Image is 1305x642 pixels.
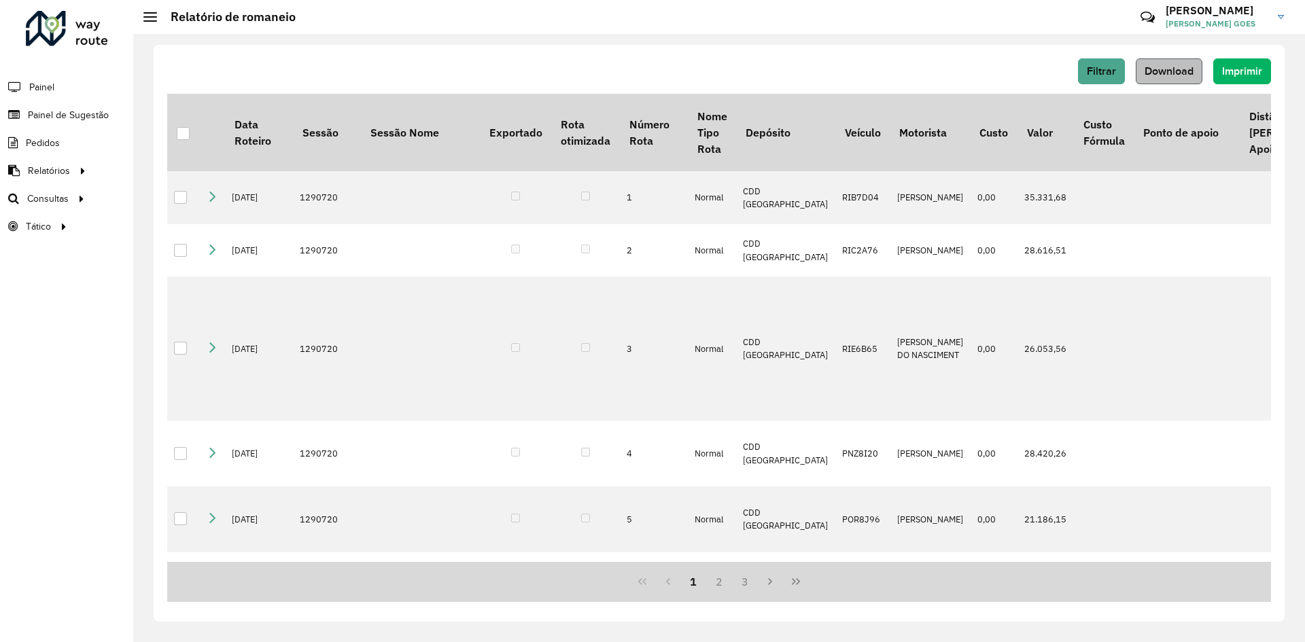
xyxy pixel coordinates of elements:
[890,277,971,421] td: [PERSON_NAME] DO NASCIMENT
[736,421,835,486] td: CDD [GEOGRAPHIC_DATA]
[293,277,361,421] td: 1290720
[1078,58,1125,84] button: Filtrar
[835,421,890,486] td: PNZ8I20
[157,10,296,24] h2: Relatório de romaneio
[620,171,688,224] td: 1
[551,94,619,171] th: Rota otimizada
[1017,224,1074,277] td: 28.616,51
[971,486,1017,552] td: 0,00
[1166,18,1268,30] span: [PERSON_NAME] GOES
[1017,421,1074,486] td: 28.420,26
[225,486,293,552] td: [DATE]
[688,94,736,171] th: Nome Tipo Rota
[27,192,69,206] span: Consultas
[890,224,971,277] td: [PERSON_NAME]
[293,94,361,171] th: Sessão
[293,486,361,552] td: 1290720
[835,94,890,171] th: Veículo
[971,171,1017,224] td: 0,00
[835,171,890,224] td: RIB7D04
[835,224,890,277] td: RIC2A76
[783,569,809,594] button: Last Page
[890,171,971,224] td: [PERSON_NAME]
[225,224,293,277] td: [DATE]
[736,277,835,421] td: CDD [GEOGRAPHIC_DATA]
[480,94,551,171] th: Exportado
[1017,486,1074,552] td: 21.186,15
[1017,171,1074,224] td: 35.331,68
[688,224,736,277] td: Normal
[1017,277,1074,421] td: 26.053,56
[225,94,293,171] th: Data Roteiro
[971,421,1017,486] td: 0,00
[680,569,706,594] button: 1
[1136,58,1202,84] button: Download
[890,94,971,171] th: Motorista
[736,171,835,224] td: CDD [GEOGRAPHIC_DATA]
[620,486,688,552] td: 5
[1017,94,1074,171] th: Valor
[890,486,971,552] td: [PERSON_NAME]
[28,164,70,178] span: Relatórios
[732,569,758,594] button: 3
[736,94,835,171] th: Depósito
[1087,65,1116,77] span: Filtrar
[293,224,361,277] td: 1290720
[29,80,54,94] span: Painel
[1145,65,1194,77] span: Download
[971,224,1017,277] td: 0,00
[620,277,688,421] td: 3
[225,421,293,486] td: [DATE]
[1222,65,1262,77] span: Imprimir
[1133,3,1162,32] a: Contato Rápido
[736,486,835,552] td: CDD [GEOGRAPHIC_DATA]
[1074,94,1134,171] th: Custo Fórmula
[26,136,60,150] span: Pedidos
[835,486,890,552] td: POR8J96
[620,224,688,277] td: 2
[361,94,480,171] th: Sessão Nome
[971,94,1017,171] th: Custo
[688,171,736,224] td: Normal
[225,277,293,421] td: [DATE]
[835,277,890,421] td: RIE6B65
[971,277,1017,421] td: 0,00
[736,224,835,277] td: CDD [GEOGRAPHIC_DATA]
[1166,4,1268,17] h3: [PERSON_NAME]
[225,171,293,224] td: [DATE]
[293,171,361,224] td: 1290720
[620,94,688,171] th: Número Rota
[688,486,736,552] td: Normal
[688,421,736,486] td: Normal
[758,569,784,594] button: Next Page
[620,421,688,486] td: 4
[1213,58,1271,84] button: Imprimir
[890,421,971,486] td: [PERSON_NAME]
[1134,94,1240,171] th: Ponto de apoio
[706,569,732,594] button: 2
[293,421,361,486] td: 1290720
[688,277,736,421] td: Normal
[26,219,51,234] span: Tático
[28,108,109,122] span: Painel de Sugestão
